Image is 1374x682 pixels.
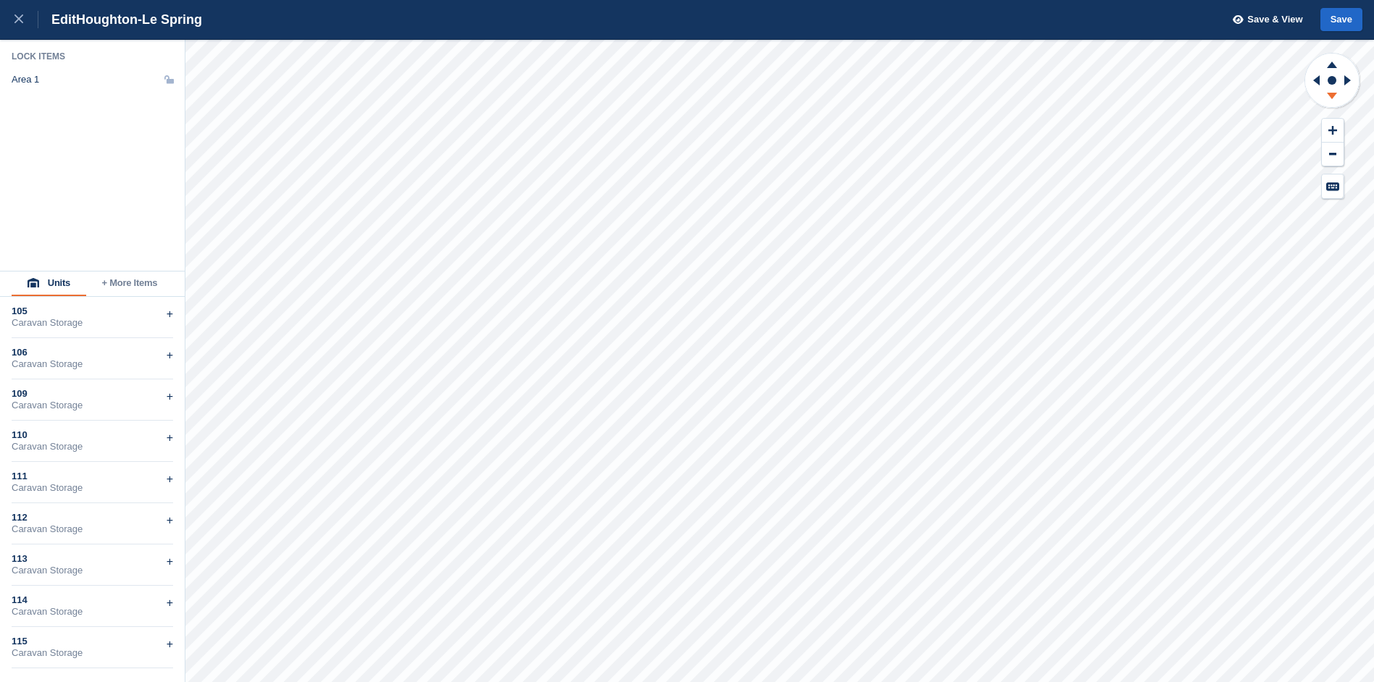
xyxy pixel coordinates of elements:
div: Caravan Storage [12,523,173,535]
button: Save & View [1225,8,1303,32]
div: Caravan Storage [12,400,173,411]
div: Caravan Storage [12,317,173,329]
div: 109Caravan Storage+ [12,379,173,421]
div: Edit Houghton-Le Spring [38,11,202,28]
div: + [167,594,173,612]
button: Zoom Out [1322,143,1344,167]
div: Caravan Storage [12,565,173,576]
div: 113 [12,553,173,565]
div: Area 1 [12,74,39,85]
div: Caravan Storage [12,358,173,370]
div: 114Caravan Storage+ [12,586,173,627]
button: Units [12,271,86,296]
div: 110 [12,429,173,441]
div: + [167,636,173,653]
div: Caravan Storage [12,441,173,452]
div: + [167,471,173,488]
div: 112Caravan Storage+ [12,503,173,544]
button: Keyboard Shortcuts [1322,174,1344,198]
div: + [167,553,173,571]
div: 112 [12,512,173,523]
div: 106Caravan Storage+ [12,338,173,379]
div: 111Caravan Storage+ [12,462,173,503]
div: + [167,347,173,364]
div: 105 [12,306,173,317]
div: Lock Items [12,51,174,62]
div: 109 [12,388,173,400]
div: 113Caravan Storage+ [12,544,173,586]
div: + [167,388,173,405]
div: 106 [12,347,173,358]
div: 114 [12,594,173,606]
span: Save & View [1247,12,1302,27]
button: Save [1320,8,1362,32]
div: Caravan Storage [12,606,173,618]
div: 115Caravan Storage+ [12,627,173,668]
div: Caravan Storage [12,482,173,494]
div: + [167,306,173,323]
div: 105Caravan Storage+ [12,297,173,338]
div: + [167,512,173,529]
div: + [167,429,173,447]
button: + More Items [86,271,173,296]
div: 111 [12,471,173,482]
div: 110Caravan Storage+ [12,421,173,462]
button: Zoom In [1322,119,1344,143]
div: Caravan Storage [12,647,173,659]
div: 115 [12,636,173,647]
